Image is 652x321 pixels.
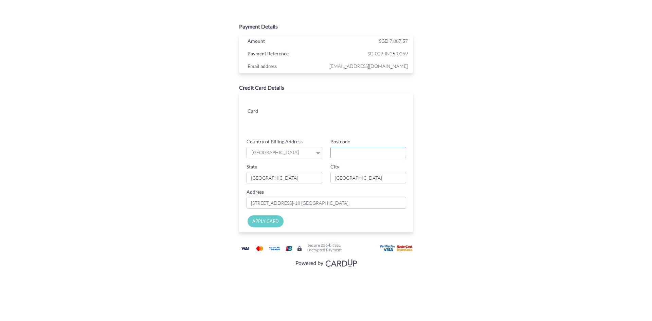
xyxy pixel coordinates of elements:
input: APPLY CARD [248,215,284,227]
label: Address [247,189,264,195]
div: Payment Details [239,23,413,31]
iframe: Secure card expiration date input frame [290,115,348,127]
h6: Secure 256-bit SSL Encrypted Payment [307,243,342,252]
div: Amount [242,37,328,47]
label: Country of Billing Address [247,138,303,145]
label: State [247,163,257,170]
img: Visa [238,244,252,253]
img: Union Pay [282,244,296,253]
img: American Express [268,244,281,253]
div: Card [242,107,285,117]
span: [GEOGRAPHIC_DATA] [251,149,311,156]
span: SGD 7,887.57 [379,38,408,44]
label: Postcode [330,138,350,145]
span: SG-009-IN25-0269 [328,49,408,58]
img: Mastercard [253,244,267,253]
iframe: Secure card security code input frame [349,115,406,127]
iframe: Secure card number input frame [290,100,407,112]
img: Visa, Mastercard [292,256,360,269]
div: Credit Card Details [239,84,413,92]
img: Secure lock [297,246,302,251]
a: [GEOGRAPHIC_DATA] [247,147,322,158]
span: [EMAIL_ADDRESS][DOMAIN_NAME] [328,62,408,70]
label: City [330,163,339,170]
img: User card [380,245,414,252]
div: Payment Reference [242,49,328,59]
div: Email address [242,62,328,72]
